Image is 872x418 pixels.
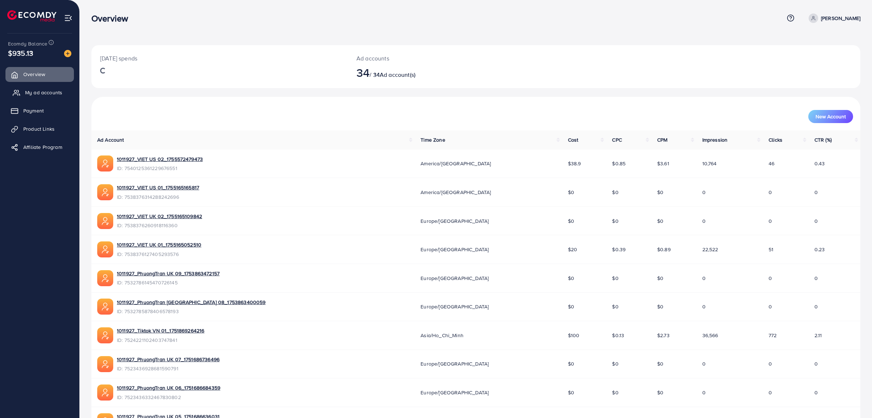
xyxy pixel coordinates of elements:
span: 0 [702,389,706,396]
img: ic-ads-acc.e4c84228.svg [97,385,113,401]
span: 0 [814,275,818,282]
span: CPM [657,136,667,143]
span: ID: 7538376127405293576 [117,251,201,258]
span: ID: 7540125361229676551 [117,165,203,172]
a: [PERSON_NAME] [806,13,860,23]
img: menu [64,14,72,22]
span: 0 [702,217,706,225]
span: America/[GEOGRAPHIC_DATA] [421,189,491,196]
img: ic-ads-acc.e4c84228.svg [97,184,113,200]
span: $0 [568,389,574,396]
span: Ad account(s) [380,71,415,79]
span: $0 [657,389,663,396]
span: ID: 7532785878406578193 [117,308,265,315]
span: 0 [702,275,706,282]
span: 51 [769,246,773,253]
span: $0 [568,303,574,310]
img: ic-ads-acc.e4c84228.svg [97,327,113,343]
iframe: Chat [841,385,867,413]
span: 0 [814,189,818,196]
a: 1011927_VIET US 01_1755165165817 [117,184,199,191]
span: My ad accounts [25,89,62,96]
a: 1011927_VIET US 02_1755572479473 [117,155,203,163]
span: $20 [568,246,577,253]
span: $38.9 [568,160,581,167]
span: Asia/Ho_Chi_Minh [421,332,463,339]
span: $0 [657,275,663,282]
span: $0 [657,189,663,196]
span: $0 [612,360,618,367]
img: ic-ads-acc.e4c84228.svg [97,213,113,229]
img: image [64,50,71,57]
span: $935.13 [8,48,33,58]
span: 0.23 [814,246,825,253]
span: 10,764 [702,160,717,167]
span: Time Zone [421,136,445,143]
span: CTR (%) [814,136,832,143]
span: Europe/[GEOGRAPHIC_DATA] [421,246,489,253]
span: 34 [356,64,370,81]
span: Payment [23,107,44,114]
img: ic-ads-acc.e4c84228.svg [97,155,113,171]
a: 1011927_PhuongTran [GEOGRAPHIC_DATA] 08_1753863400059 [117,299,265,306]
span: $3.61 [657,160,669,167]
span: 0 [769,389,772,396]
span: 772 [769,332,777,339]
a: Overview [5,67,74,82]
span: $100 [568,332,580,339]
span: 22,522 [702,246,718,253]
span: Affiliate Program [23,143,62,151]
span: 0 [702,189,706,196]
span: $0 [612,275,618,282]
span: $0.85 [612,160,626,167]
span: ID: 7524221102403747841 [117,336,204,344]
img: ic-ads-acc.e4c84228.svg [97,270,113,286]
p: [PERSON_NAME] [821,14,860,23]
span: Europe/[GEOGRAPHIC_DATA] [421,360,489,367]
a: 1011927_PhuongTran UK 09_1753863472157 [117,270,220,277]
span: 0 [769,360,772,367]
span: Overview [23,71,45,78]
span: 0 [769,275,772,282]
span: ID: 7538376314288242696 [117,193,199,201]
span: $0 [568,189,574,196]
a: Affiliate Program [5,140,74,154]
span: Cost [568,136,579,143]
p: [DATE] spends [100,54,339,63]
span: $0.13 [612,332,624,339]
span: $0 [657,360,663,367]
span: 36,566 [702,332,718,339]
span: $0 [612,189,618,196]
span: Ecomdy Balance [8,40,47,47]
a: 1011927_PhuongTran UK 07_1751686736496 [117,356,220,363]
span: Europe/[GEOGRAPHIC_DATA] [421,303,489,310]
span: ID: 7523436332467830802 [117,394,220,401]
h3: Overview [91,13,134,24]
a: My ad accounts [5,85,74,100]
span: 46 [769,160,774,167]
span: Product Links [23,125,55,133]
a: 1011927_VIET UK 01_1755165052510 [117,241,201,248]
span: ID: 7532786145470726145 [117,279,220,286]
span: Impression [702,136,728,143]
button: New Account [808,110,853,123]
a: 1011927_PhuongTran UK 06_1751686684359 [117,384,220,391]
a: Payment [5,103,74,118]
span: 0.43 [814,160,825,167]
span: Europe/[GEOGRAPHIC_DATA] [421,217,489,225]
img: logo [7,10,56,21]
span: 0 [814,360,818,367]
span: CPC [612,136,622,143]
span: 2.11 [814,332,822,339]
span: $0 [657,217,663,225]
span: Europe/[GEOGRAPHIC_DATA] [421,275,489,282]
span: 0 [702,303,706,310]
span: 0 [769,217,772,225]
span: $0 [612,217,618,225]
span: $0 [657,303,663,310]
span: ID: 7538376260918116360 [117,222,202,229]
a: 1011927_VIET UK 02_1755165109842 [117,213,202,220]
span: $0 [568,275,574,282]
span: ID: 7523436928681590791 [117,365,220,372]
